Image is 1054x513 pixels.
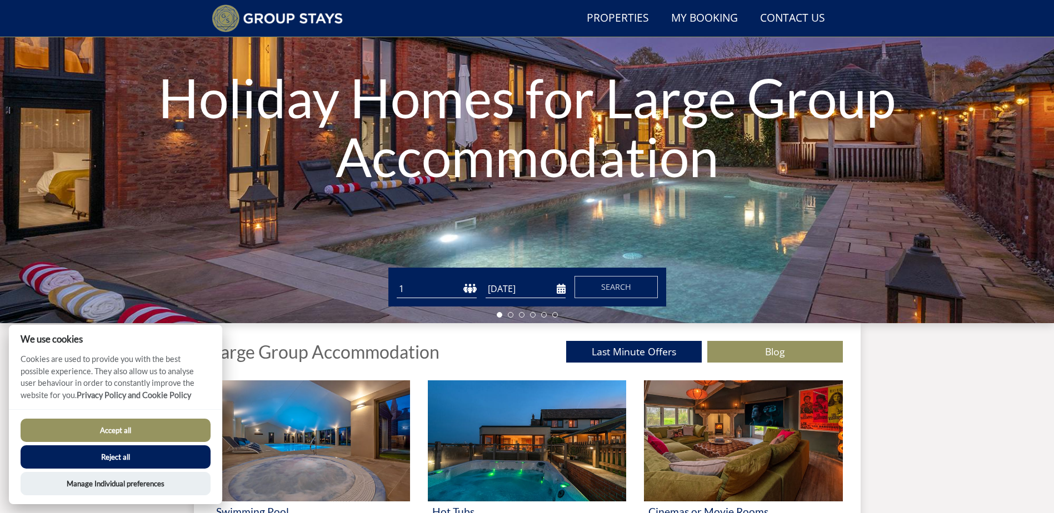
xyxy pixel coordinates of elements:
img: 'Cinemas or Movie Rooms' - Large Group Accommodation Holiday Ideas [644,380,842,501]
h1: Holiday Homes for Large Group Accommodation [158,46,896,208]
button: Manage Individual preferences [21,472,211,495]
a: Privacy Policy and Cookie Policy [77,390,191,400]
button: Search [575,276,658,298]
a: Last Minute Offers [566,341,702,363]
img: 'Hot Tubs' - Large Group Accommodation Holiday Ideas [428,380,626,501]
p: Cookies are used to provide you with the best possible experience. They also allow us to analyse ... [9,353,222,409]
h1: Large Group Accommodation [212,342,439,361]
a: Contact Us [756,6,830,31]
h2: We use cookies [9,334,222,344]
button: Accept all [21,419,211,442]
a: Properties [582,6,653,31]
img: Group Stays [212,4,343,32]
img: 'Swimming Pool' - Large Group Accommodation Holiday Ideas [212,380,410,501]
a: Blog [707,341,843,363]
button: Reject all [21,445,211,469]
span: Search [601,281,631,292]
a: My Booking [667,6,742,31]
input: Arrival Date [486,280,566,298]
